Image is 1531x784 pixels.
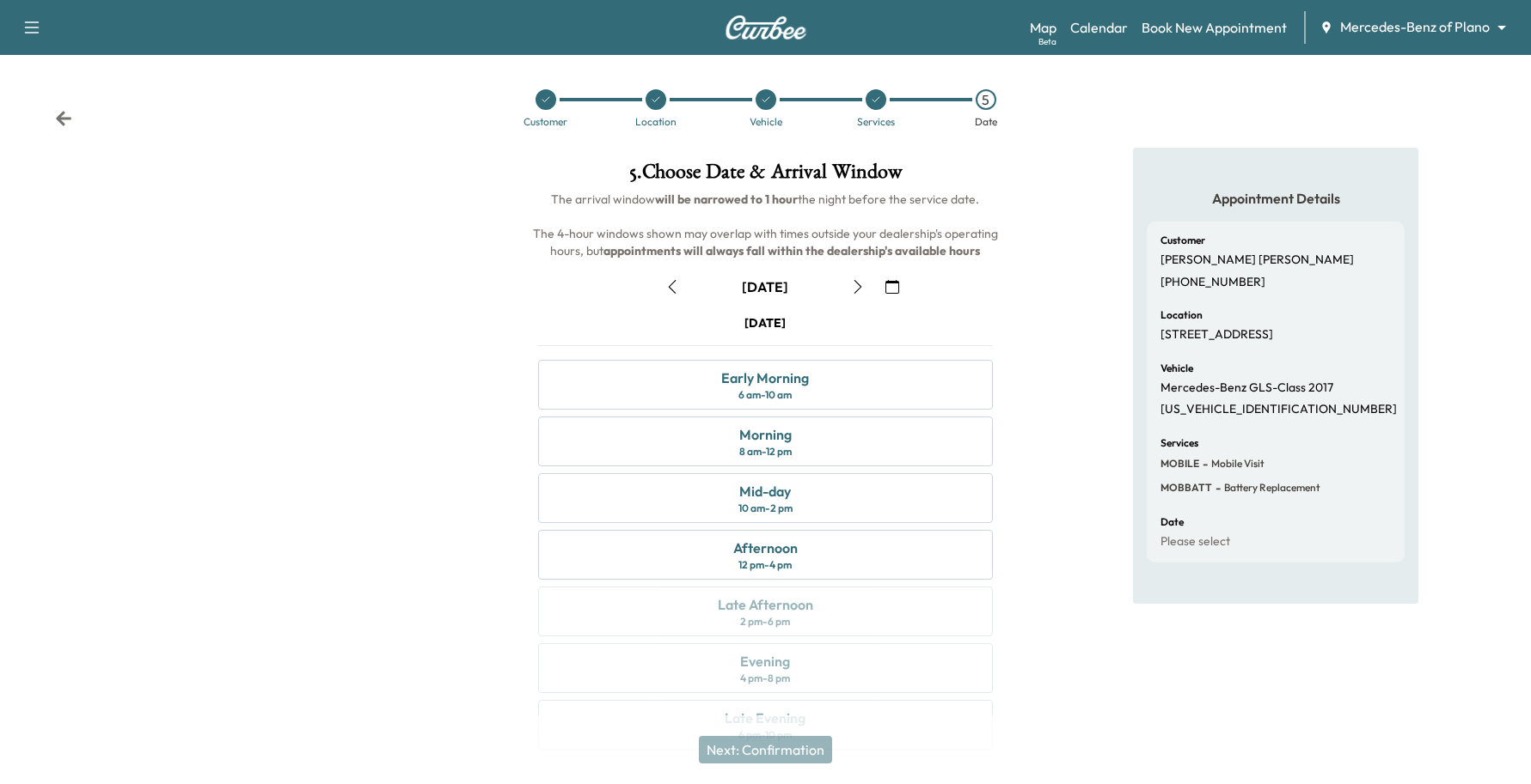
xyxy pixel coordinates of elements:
p: [STREET_ADDRESS] [1160,327,1273,343]
div: Afternoon [733,538,798,558]
span: The arrival window the night before the service date. The 4-hour windows shown may overlap with t... [533,191,1001,258]
div: Services [857,117,895,127]
p: Please select [1160,534,1230,550]
div: Early Morning [721,368,809,388]
h6: Location [1160,310,1203,320]
span: - [1199,455,1208,472]
h1: 5 . Choose Date & Arrival Window [524,161,1007,191]
div: [DATE] [744,314,786,331]
span: - [1212,479,1221,496]
a: Calendar [1070,17,1128,38]
h6: Date [1160,517,1184,527]
div: Morning [739,424,792,445]
span: MOBBATT [1160,481,1212,495]
p: [PERSON_NAME] [PERSON_NAME] [1160,252,1354,268]
h6: Customer [1160,235,1205,246]
p: [US_VEHICLE_IDENTIFICATION_NUMBER] [1160,402,1397,417]
img: Curbee Logo [725,15,807,40]
div: Beta [1038,35,1056,48]
h6: Services [1160,438,1198,448]
div: Back [55,110,72,127]
div: 5 [976,89,996,110]
span: Battery Replacement [1221,481,1320,495]
div: Date [975,117,997,127]
div: Location [635,117,677,127]
h6: Vehicle [1160,363,1193,374]
b: appointments will always fall within the dealership's available hours [603,243,980,258]
div: [DATE] [742,277,788,296]
div: 10 am - 2 pm [738,501,793,515]
div: 12 pm - 4 pm [738,558,792,572]
span: Mercedes-Benz of Plano [1340,17,1490,37]
div: Mid-day [739,481,791,501]
div: 8 am - 12 pm [739,445,792,459]
p: [PHONE_NUMBER] [1160,275,1265,290]
div: Customer [524,117,567,127]
p: Mercedes-Benz GLS-Class 2017 [1160,380,1333,396]
a: Book New Appointment [1142,17,1287,38]
h5: Appointment Details [1147,189,1405,208]
span: MOBILE [1160,457,1199,471]
div: Vehicle [750,117,782,127]
b: will be narrowed to 1 hour [655,191,798,207]
a: MapBeta [1030,17,1056,38]
div: 6 am - 10 am [738,388,792,402]
span: Mobile Visit [1208,457,1265,471]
